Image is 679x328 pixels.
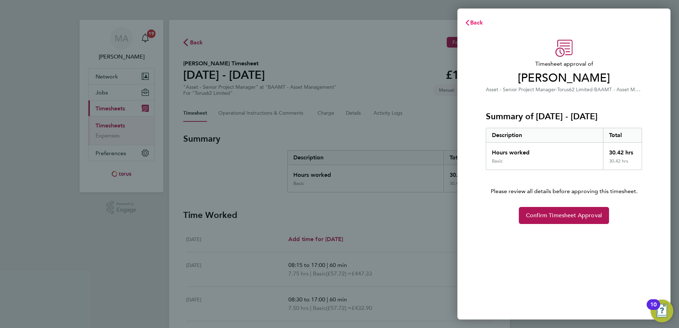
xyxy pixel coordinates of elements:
[486,111,642,122] h3: Summary of [DATE] - [DATE]
[526,212,602,219] span: Confirm Timesheet Approval
[486,128,642,170] div: Summary of 18 - 24 Aug 2025
[492,158,503,164] div: Basic
[593,87,594,93] span: ·
[486,60,642,68] span: Timesheet approval of
[486,143,603,158] div: Hours worked
[519,207,609,224] button: Confirm Timesheet Approval
[486,128,603,142] div: Description
[457,16,490,30] button: Back
[556,87,557,93] span: ·
[603,128,642,142] div: Total
[650,305,657,314] div: 10
[486,87,556,93] span: Asset - Senior Project Manager
[594,86,661,93] span: BAAMT - Asset Management
[470,19,483,26] span: Back
[557,87,593,93] span: Torus62 Limited
[603,143,642,158] div: 30.42 hrs
[651,300,673,322] button: Open Resource Center, 10 new notifications
[477,170,651,196] p: Please review all details before approving this timesheet.
[486,71,642,85] span: [PERSON_NAME]
[603,158,642,170] div: 30.42 hrs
